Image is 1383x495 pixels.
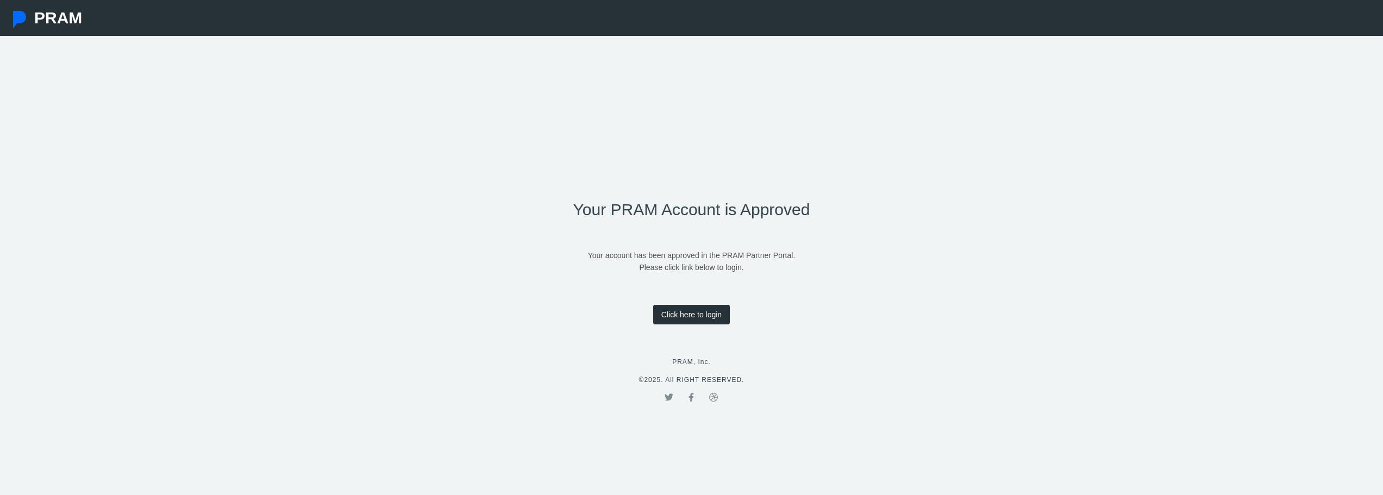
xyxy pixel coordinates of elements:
[573,375,810,385] p: © 2025. All RIGHT RESERVED.
[573,200,810,220] h2: Your PRAM Account is Approved
[573,261,810,273] p: Please click link below to login.
[34,9,82,27] span: PRAM
[573,249,810,261] p: Your account has been approved in the PRAM Partner Portal.
[653,305,730,324] a: Click here to login
[11,11,28,28] img: Pram Partner
[573,357,810,367] p: PRAM, Inc.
